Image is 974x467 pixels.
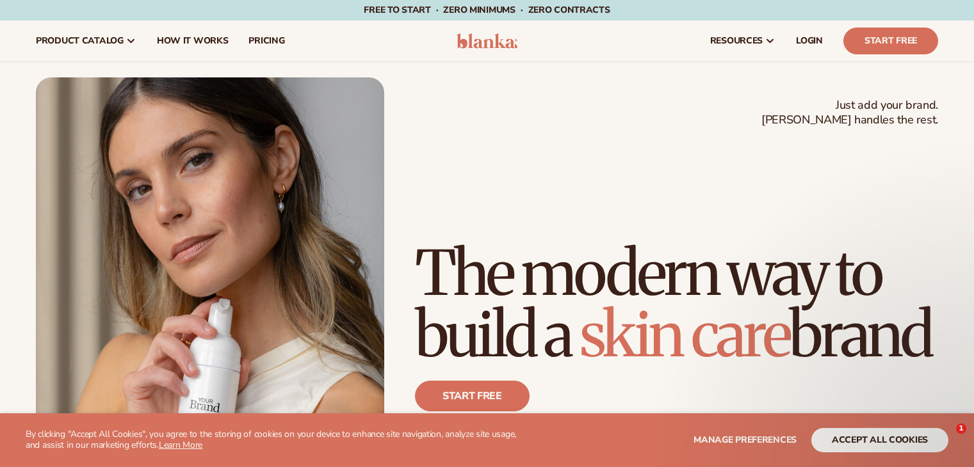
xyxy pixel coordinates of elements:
a: LOGIN [786,20,833,61]
span: Manage preferences [694,434,797,446]
button: Manage preferences [694,428,797,452]
span: skin care [580,296,790,373]
a: Start Free [843,28,938,54]
span: resources [710,36,763,46]
a: Start free [415,381,530,411]
iframe: Intercom live chat [930,423,961,454]
a: product catalog [26,20,147,61]
span: How It Works [157,36,229,46]
a: resources [700,20,786,61]
span: Just add your brand. [PERSON_NAME] handles the rest. [761,98,938,128]
span: product catalog [36,36,124,46]
span: Free to start · ZERO minimums · ZERO contracts [364,4,610,16]
p: By clicking "Accept All Cookies", you agree to the storing of cookies on your device to enhance s... [26,429,531,451]
h1: The modern way to build a brand [415,242,938,365]
span: 1 [956,423,966,434]
img: logo [457,33,517,49]
a: Learn More [159,439,202,451]
span: pricing [248,36,284,46]
a: How It Works [147,20,239,61]
a: pricing [238,20,295,61]
span: LOGIN [796,36,823,46]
